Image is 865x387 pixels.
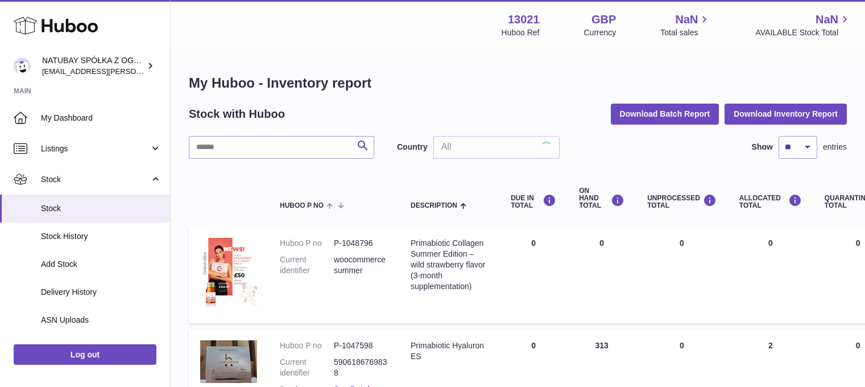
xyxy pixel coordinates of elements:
a: NaN AVAILABLE Stock Total [755,12,851,38]
img: kacper.antkowski@natubay.pl [14,57,31,75]
img: product image [200,238,257,309]
span: 0 [856,238,860,248]
span: Total sales [660,27,711,38]
span: [EMAIL_ADDRESS][PERSON_NAME][DOMAIN_NAME] [42,67,228,76]
td: 0 [568,227,636,323]
dd: 5906186769838 [334,357,388,378]
div: Primabiotic Hyaluron ES [411,340,488,362]
dt: Current identifier [280,254,334,276]
dt: Current identifier [280,357,334,378]
a: Log out [14,344,156,365]
span: entries [823,142,847,153]
span: NaN [675,12,698,27]
span: My Dashboard [41,113,162,123]
strong: 13021 [508,12,540,27]
td: 0 [728,227,813,323]
dd: woocommercesummer [334,254,388,276]
a: NaN Total sales [660,12,711,38]
span: Description [411,202,457,209]
h1: My Huboo - Inventory report [189,74,847,92]
span: Listings [41,143,150,154]
dd: P-1047598 [334,340,388,351]
div: ON HAND Total [579,187,624,210]
div: NATUBAY SPÓŁKA Z OGRANICZONĄ ODPOWIEDZIALNOŚCIĄ [42,55,144,77]
span: Huboo P no [280,202,324,209]
button: Download Batch Report [611,104,719,124]
span: NaN [816,12,838,27]
span: 0 [856,341,860,350]
div: DUE IN TOTAL [511,194,556,209]
span: Add Stock [41,259,162,270]
strong: GBP [591,12,616,27]
div: Huboo Ref [502,27,540,38]
span: Stock History [41,231,162,242]
div: ALLOCATED Total [739,194,802,209]
span: Stock [41,203,162,214]
label: Show [752,142,773,153]
label: Country [397,142,428,153]
div: Currency [584,27,616,38]
span: ASN Uploads [41,315,162,326]
span: Stock [41,174,150,185]
span: AVAILABLE Stock Total [755,27,851,38]
td: 0 [636,227,728,323]
img: product image [200,340,257,383]
dt: Huboo P no [280,238,334,249]
td: 0 [499,227,568,323]
button: Download Inventory Report [725,104,847,124]
h2: Stock with Huboo [189,106,285,122]
div: Primabiotic Collagen Summer Edition – wild strawberry flavor (3-month supplementation) [411,238,488,291]
dd: P-1048796 [334,238,388,249]
div: UNPROCESSED Total [647,194,717,209]
dt: Huboo P no [280,340,334,351]
span: Delivery History [41,287,162,298]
